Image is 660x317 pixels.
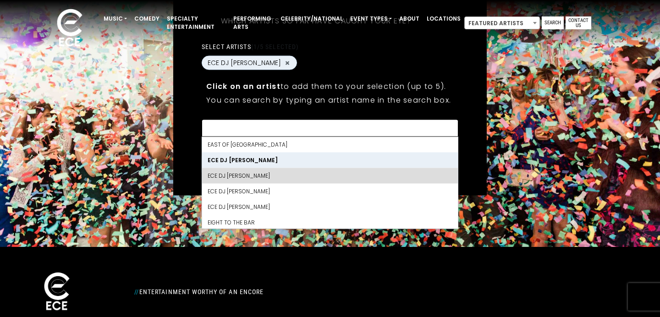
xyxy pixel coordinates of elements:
a: Comedy [131,11,163,27]
img: ece_new_logo_whitev2-1.png [34,270,80,314]
a: Specialty Entertainment [163,11,230,35]
li: ECE DJ [PERSON_NAME] [202,199,458,215]
li: East of [GEOGRAPHIC_DATA] [202,137,458,153]
span: Featured Artists [465,17,539,30]
li: ECE DJ [PERSON_NAME] [202,184,458,199]
textarea: Search [208,126,452,134]
li: ECE DJ [PERSON_NAME] [202,168,458,184]
a: Locations [423,11,464,27]
img: ece_new_logo_whitev2-1.png [47,6,93,51]
span: ECE DJ [PERSON_NAME] [208,58,281,68]
li: ECE DJ [PERSON_NAME] [202,153,458,168]
li: Eight to the Bar [202,215,458,230]
a: Music [100,11,131,27]
a: Performing Arts [230,11,277,35]
span: // [134,288,139,295]
a: Search [542,16,564,29]
a: About [396,11,423,27]
p: You can search by typing an artist name in the search box. [206,94,454,106]
span: Featured Artists [464,16,540,29]
a: Celebrity/National [277,11,346,27]
button: Remove ECE DJ DANIEL JORDAN [284,59,291,67]
a: Contact Us [566,16,591,29]
strong: Click on an artist [206,81,280,92]
div: Entertainment Worthy of an Encore [129,284,430,299]
a: Event Types [346,11,396,27]
p: to add them to your selection (up to 5). [206,81,454,92]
